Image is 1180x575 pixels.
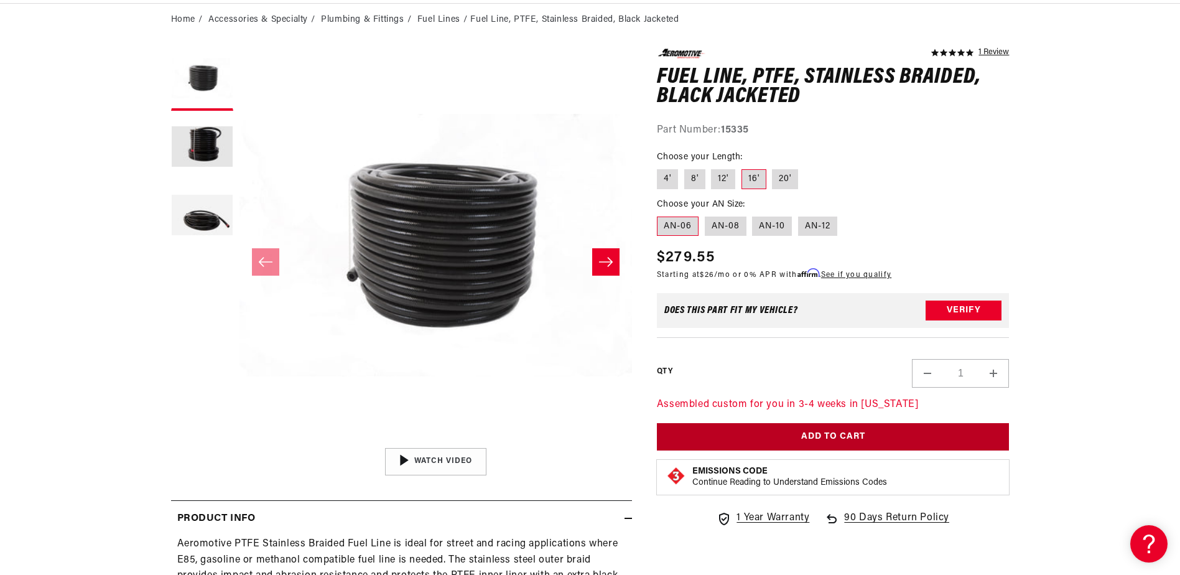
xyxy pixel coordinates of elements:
[717,510,809,526] a: 1 Year Warranty
[824,510,949,539] a: 90 Days Return Policy
[657,123,1010,139] div: Part Number:
[741,169,766,189] label: 16'
[684,169,705,189] label: 8'
[798,217,837,236] label: AN-12
[666,466,686,486] img: Emissions code
[657,367,672,377] label: QTY
[171,117,233,179] button: Load image 2 in gallery view
[171,49,632,475] media-gallery: Gallery Viewer
[171,501,632,537] summary: Product Info
[208,13,318,27] li: Accessories & Specialty
[752,217,792,236] label: AN-10
[657,246,715,269] span: $279.55
[721,125,749,135] strong: 15335
[797,268,819,278] span: Affirm
[177,511,256,527] h2: Product Info
[664,306,798,316] div: Does This part fit My vehicle?
[657,217,699,236] label: AN-06
[700,271,714,279] span: $26
[692,467,768,476] strong: Emissions Code
[657,269,891,281] p: Starting at /mo or 0% APR with .
[657,68,1010,107] h1: Fuel Line, PTFE, Stainless Braided, Black Jacketed
[171,13,1010,27] nav: breadcrumbs
[657,151,744,164] legend: Choose your Length:
[657,198,746,211] legend: Choose your AN Size:
[692,466,887,489] button: Emissions CodeContinue Reading to Understand Emissions Codes
[978,49,1009,57] a: 1 reviews
[470,13,679,27] li: Fuel Line, PTFE, Stainless Braided, Black Jacketed
[736,510,809,526] span: 1 Year Warranty
[844,510,949,539] span: 90 Days Return Policy
[171,185,233,248] button: Load image 3 in gallery view
[692,477,887,489] p: Continue Reading to Understand Emissions Codes
[821,271,891,279] a: See if you qualify - Learn more about Affirm Financing (opens in modal)
[252,248,279,276] button: Slide left
[657,397,1010,413] p: Assembled custom for you in 3-4 weeks in [US_STATE]
[711,169,735,189] label: 12'
[657,169,678,189] label: 4'
[171,49,233,111] button: Load image 1 in gallery view
[171,13,195,27] a: Home
[926,301,1001,320] button: Verify
[417,13,460,27] a: Fuel Lines
[772,169,798,189] label: 20'
[705,217,746,236] label: AN-08
[657,423,1010,451] button: Add to Cart
[321,13,404,27] a: Plumbing & Fittings
[592,248,620,276] button: Slide right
